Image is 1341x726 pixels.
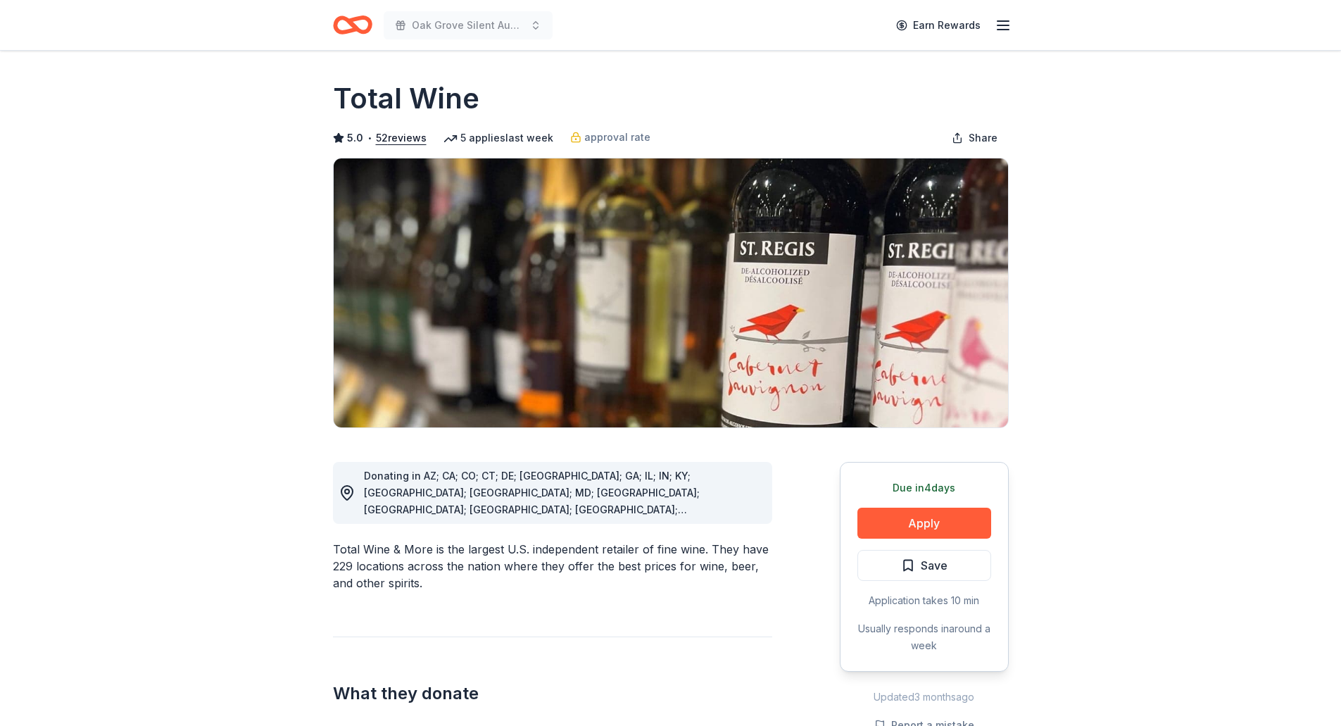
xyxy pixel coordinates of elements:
span: approval rate [584,129,650,146]
span: 5.0 [347,130,363,146]
span: Oak Grove Silent Auction [412,17,524,34]
span: Share [969,130,997,146]
div: Total Wine & More is the largest U.S. independent retailer of fine wine. They have 229 locations ... [333,541,772,592]
span: Donating in AZ; CA; CO; CT; DE; [GEOGRAPHIC_DATA]; GA; IL; IN; KY; [GEOGRAPHIC_DATA]; [GEOGRAPHIC... [364,470,700,566]
span: Save [921,556,947,575]
button: Oak Grove Silent Auction [384,11,553,39]
div: 5 applies last week [443,130,553,146]
button: Save [857,550,991,581]
a: approval rate [570,129,650,146]
a: Earn Rewards [888,13,989,38]
button: Apply [857,508,991,539]
div: Usually responds in around a week [857,620,991,654]
h1: Total Wine [333,79,479,118]
button: 52reviews [376,130,427,146]
img: Image for Total Wine [334,158,1008,427]
div: Application takes 10 min [857,592,991,609]
div: Due in 4 days [857,480,991,496]
h2: What they donate [333,682,772,705]
a: Home [333,8,372,42]
button: Share [940,124,1009,152]
span: • [367,132,372,144]
div: Updated 3 months ago [840,689,1009,706]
